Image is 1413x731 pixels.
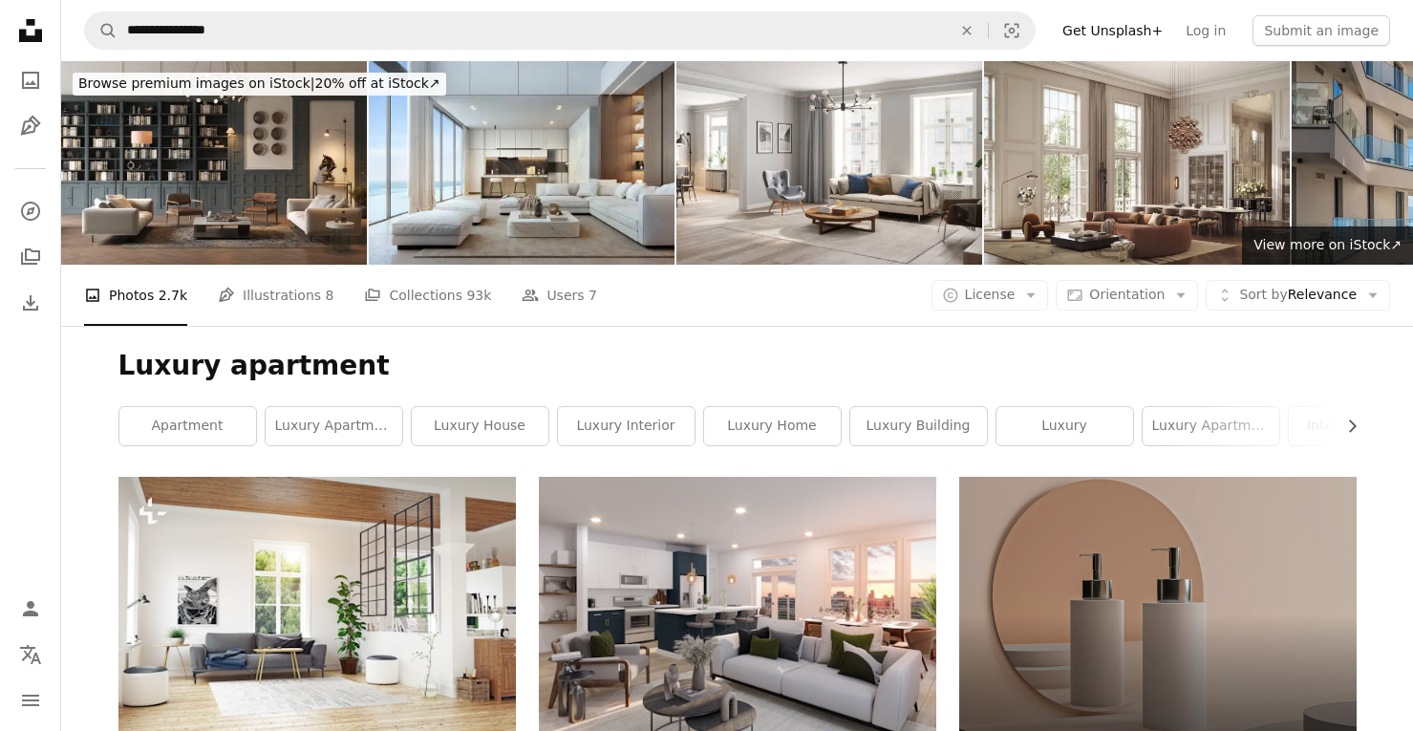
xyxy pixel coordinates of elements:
[61,61,367,265] img: Old style living room interior with a bookshelf in 3D
[522,265,597,326] a: Users 7
[61,61,458,107] a: Browse premium images on iStock|20% off at iStock↗
[850,407,987,445] a: luxury building
[118,349,1357,383] h1: Luxury apartment
[11,284,50,322] a: Download History
[1206,280,1390,311] button: Sort byRelevance
[73,73,446,96] div: 20% off at iStock ↗
[1239,287,1287,302] span: Sort by
[11,635,50,674] button: Language
[1335,407,1357,445] button: scroll list to the right
[78,75,314,91] span: Browse premium images on iStock |
[589,285,597,306] span: 7
[1051,15,1174,46] a: Get Unsplash+
[558,407,695,445] a: luxury interior
[984,61,1290,265] img: Modern Living Room Design with Open Dining Area - Digitally Generated
[369,61,674,265] img: Living room luxury house in modern style.White sofa with pool and sea view.3d rendering
[704,407,841,445] a: luxury home
[11,238,50,276] a: Collections
[326,285,334,306] span: 8
[1253,237,1402,252] span: View more on iStock ↗
[989,12,1035,49] button: Visual search
[11,192,50,230] a: Explore
[1174,15,1237,46] a: Log in
[218,265,333,326] a: Illustrations 8
[1239,286,1357,305] span: Relevance
[946,12,988,49] button: Clear
[1242,226,1413,265] a: View more on iStock↗
[119,407,256,445] a: apartment
[11,590,50,628] a: Log in / Sign up
[466,285,491,306] span: 93k
[965,287,1016,302] span: License
[676,61,982,265] img: Scandinavian Style Cozy Living Room Interior
[11,681,50,720] button: Menu
[1252,15,1390,46] button: Submit an image
[11,61,50,99] a: Photos
[266,407,402,445] a: luxury apartment building
[1056,280,1198,311] button: Orientation
[1089,287,1165,302] span: Orientation
[539,625,936,642] a: a living room filled with furniture and a kitchen
[84,11,1036,50] form: Find visuals sitewide
[1143,407,1279,445] a: luxury apartment interior
[931,280,1049,311] button: License
[85,12,118,49] button: Search Unsplash
[118,601,516,618] a: modern scandinavian living room design. 3d concept illustration
[364,265,491,326] a: Collections 93k
[11,107,50,145] a: Illustrations
[996,407,1133,445] a: luxury
[412,407,548,445] a: luxury house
